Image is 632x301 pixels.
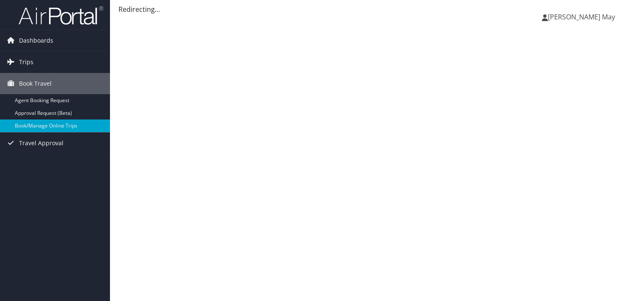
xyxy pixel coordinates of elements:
[548,12,615,22] span: [PERSON_NAME] May
[118,4,624,14] div: Redirecting...
[19,73,52,94] span: Book Travel
[19,30,53,51] span: Dashboards
[542,4,624,30] a: [PERSON_NAME] May
[19,133,63,154] span: Travel Approval
[19,52,33,73] span: Trips
[19,5,103,25] img: airportal-logo.png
